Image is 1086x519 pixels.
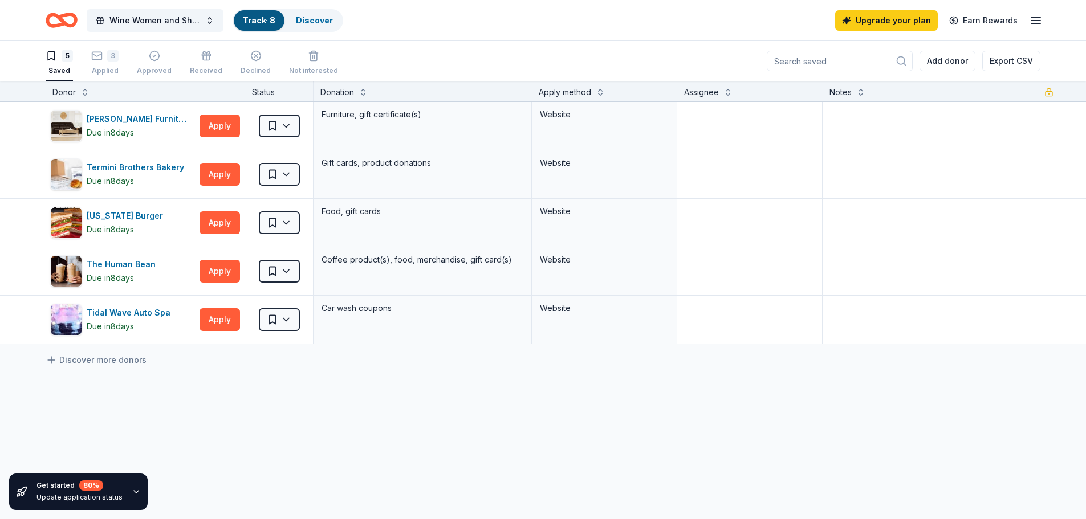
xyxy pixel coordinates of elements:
[79,480,103,491] div: 80 %
[320,155,524,171] div: Gift cards, product donations
[684,85,719,99] div: Assignee
[50,110,195,142] button: Image for Bob Mills Furniture[PERSON_NAME] FurnitureDue in8days
[52,85,76,99] div: Donor
[233,9,343,32] button: Track· 8Discover
[241,66,271,75] div: Declined
[920,51,975,71] button: Add donor
[540,156,669,170] div: Website
[87,258,160,271] div: The Human Bean
[289,46,338,81] button: Not interested
[245,81,314,101] div: Status
[51,111,82,141] img: Image for Bob Mills Furniture
[87,161,189,174] div: Termini Brothers Bakery
[190,46,222,81] button: Received
[200,163,240,186] button: Apply
[50,207,195,239] button: Image for Texas Burger[US_STATE] BurgerDue in8days
[107,50,119,62] div: 3
[46,46,73,81] button: 5Saved
[540,108,669,121] div: Website
[190,66,222,75] div: Received
[137,66,172,75] div: Approved
[241,46,271,81] button: Declined
[36,493,123,502] div: Update application status
[87,306,175,320] div: Tidal Wave Auto Spa
[320,85,354,99] div: Donation
[200,308,240,331] button: Apply
[767,51,913,71] input: Search saved
[87,320,134,333] div: Due in 8 days
[50,304,195,336] button: Image for Tidal Wave Auto SpaTidal Wave Auto SpaDue in8days
[982,51,1040,71] button: Export CSV
[942,10,1024,31] a: Earn Rewards
[200,211,240,234] button: Apply
[296,15,333,25] a: Discover
[36,480,123,491] div: Get started
[51,304,82,335] img: Image for Tidal Wave Auto Spa
[50,255,195,287] button: Image for The Human BeanThe Human BeanDue in8days
[289,66,338,75] div: Not interested
[91,66,119,75] div: Applied
[109,14,201,27] span: Wine Women and Shoes 2025
[539,85,591,99] div: Apply method
[137,46,172,81] button: Approved
[540,253,669,267] div: Website
[87,271,134,285] div: Due in 8 days
[200,260,240,283] button: Apply
[87,9,223,32] button: Wine Women and Shoes 2025
[91,46,119,81] button: 3Applied
[320,300,524,316] div: Car wash coupons
[87,126,134,140] div: Due in 8 days
[540,301,669,315] div: Website
[320,252,524,268] div: Coffee product(s), food, merchandise, gift card(s)
[62,50,73,62] div: 5
[320,203,524,219] div: Food, gift cards
[200,115,240,137] button: Apply
[243,15,275,25] a: Track· 8
[51,159,82,190] img: Image for Termini Brothers Bakery
[50,158,195,190] button: Image for Termini Brothers BakeryTermini Brothers BakeryDue in8days
[540,205,669,218] div: Website
[87,174,134,188] div: Due in 8 days
[829,85,852,99] div: Notes
[46,66,73,75] div: Saved
[87,209,168,223] div: [US_STATE] Burger
[46,7,78,34] a: Home
[51,256,82,287] img: Image for The Human Bean
[320,107,524,122] div: Furniture, gift certificate(s)
[835,10,938,31] a: Upgrade your plan
[46,353,147,367] a: Discover more donors
[87,223,134,236] div: Due in 8 days
[87,112,195,126] div: [PERSON_NAME] Furniture
[51,207,82,238] img: Image for Texas Burger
